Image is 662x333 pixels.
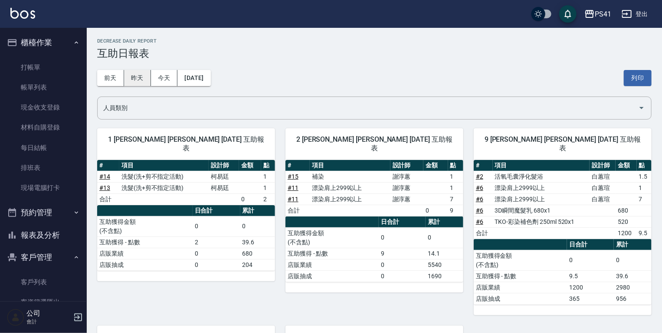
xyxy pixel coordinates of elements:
[474,160,493,171] th: #
[3,224,83,246] button: 報表及分析
[288,196,298,203] a: #11
[177,70,210,86] button: [DATE]
[3,138,83,158] a: 每日結帳
[193,248,240,259] td: 0
[97,160,119,171] th: #
[3,31,83,54] button: 櫃檯作業
[193,205,240,216] th: 日合計
[476,207,483,214] a: #6
[474,270,567,282] td: 互助獲得 - 點數
[3,97,83,117] a: 現金收支登錄
[10,8,35,19] img: Logo
[476,173,483,180] a: #2
[101,100,635,116] input: 人員名稱
[108,135,265,153] span: 1 [PERSON_NAME] [PERSON_NAME] [DATE] 互助報表
[448,182,463,193] td: 1
[97,160,275,205] table: a dense table
[616,227,636,239] td: 1200
[240,205,275,216] th: 累計
[285,248,379,259] td: 互助獲得 - 點數
[590,160,616,171] th: 設計師
[559,5,577,23] button: save
[99,184,110,191] a: #13
[97,47,652,60] h3: 互助日報表
[448,160,463,171] th: 點
[390,160,424,171] th: 設計師
[3,158,83,178] a: 排班表
[448,171,463,182] td: 1
[476,218,483,225] a: #6
[637,160,652,171] th: 點
[637,227,652,239] td: 9.5
[209,160,239,171] th: 設計師
[261,160,275,171] th: 點
[484,135,641,153] span: 9 [PERSON_NAME] [PERSON_NAME] [DATE] 互助報表
[97,236,193,248] td: 互助獲得 - 點數
[3,201,83,224] button: 預約管理
[310,171,390,182] td: 補染
[288,184,298,191] a: #11
[474,160,652,239] table: a dense table
[624,70,652,86] button: 列印
[193,259,240,270] td: 0
[567,293,614,304] td: 365
[426,227,463,248] td: 0
[423,205,448,216] td: 0
[614,270,652,282] td: 39.6
[3,292,83,312] a: 客資篩選匯出
[310,182,390,193] td: 漂染肩上2999以上
[618,6,652,22] button: 登出
[390,171,424,182] td: 謝淳蕙
[285,160,463,216] table: a dense table
[310,193,390,205] td: 漂染肩上2999以上
[240,236,275,248] td: 39.6
[97,70,124,86] button: 前天
[209,182,239,193] td: 柯易廷
[590,182,616,193] td: 白蕙瑄
[379,227,426,248] td: 0
[3,57,83,77] a: 打帳單
[261,193,275,205] td: 2
[616,160,636,171] th: 金額
[261,182,275,193] td: 1
[124,70,151,86] button: 昨天
[193,216,240,236] td: 0
[493,171,590,182] td: 活氧毛囊淨化髮浴
[426,248,463,259] td: 14.1
[493,216,590,227] td: TKO-彩染補色劑 250ml 520x1
[3,77,83,97] a: 帳單列表
[474,250,567,270] td: 互助獲得金額 (不含點)
[616,216,636,227] td: 520
[423,160,448,171] th: 金額
[493,193,590,205] td: 漂染肩上2999以上
[390,182,424,193] td: 謝淳蕙
[119,160,209,171] th: 項目
[3,272,83,292] a: 客戶列表
[119,182,209,193] td: 洗髮(洗+剪不指定活動)
[567,282,614,293] td: 1200
[97,205,275,271] table: a dense table
[3,246,83,269] button: 客戶管理
[296,135,453,153] span: 2 [PERSON_NAME] [PERSON_NAME] [DATE] 互助報表
[119,171,209,182] td: 洗髮(洗+剪不指定活動)
[474,227,493,239] td: 合計
[426,259,463,270] td: 5540
[637,171,652,182] td: 1.5
[448,205,463,216] td: 9
[614,239,652,250] th: 累計
[616,205,636,216] td: 680
[261,171,275,182] td: 1
[493,182,590,193] td: 漂染肩上2999以上
[285,270,379,282] td: 店販抽成
[590,193,616,205] td: 白蕙瑄
[595,9,611,20] div: PS41
[476,184,483,191] a: #6
[97,248,193,259] td: 店販業績
[288,173,298,180] a: #15
[590,171,616,182] td: 白蕙瑄
[474,293,567,304] td: 店販抽成
[614,250,652,270] td: 0
[448,193,463,205] td: 7
[493,205,590,216] td: 3D瞬間魔髮乳 680x1
[26,309,71,318] h5: 公司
